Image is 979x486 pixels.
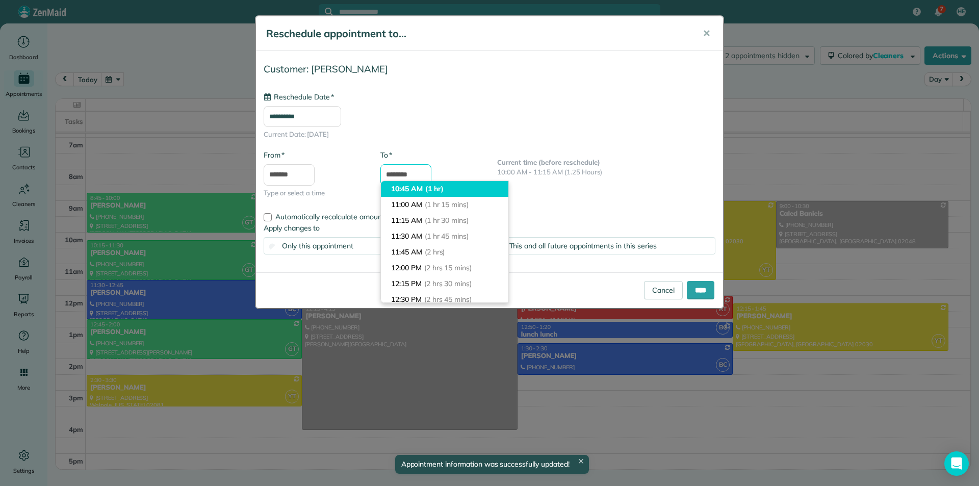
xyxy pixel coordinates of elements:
span: (2 hrs 45 mins) [424,295,472,304]
li: 11:30 AM [381,228,508,244]
label: Apply changes to [264,223,715,233]
span: (1 hr 30 mins) [425,216,469,225]
span: (2 hrs 30 mins) [424,279,472,288]
span: (2 hrs 15 mins) [424,263,472,272]
span: (2 hrs) [425,247,445,257]
h4: Customer: [PERSON_NAME] [264,64,715,74]
label: To [380,150,392,160]
span: (1 hr 45 mins) [425,232,469,241]
li: 12:00 PM [381,260,508,276]
li: 12:30 PM [381,292,508,308]
span: (1 hr) [425,184,444,193]
h5: Reschedule appointment to... [266,27,688,41]
li: 10:45 AM [381,181,508,197]
label: From [264,150,285,160]
span: Only this appointment [282,241,353,250]
li: 11:15 AM [381,213,508,228]
b: Current time (before reschedule) [497,158,600,166]
span: ✕ [703,28,710,39]
div: Appointment information was successfully updated! [395,455,588,474]
li: 11:45 AM [381,244,508,260]
span: This and all future appointments in this series [509,241,657,250]
label: Reschedule Date [264,92,334,102]
a: Cancel [644,281,683,299]
p: 10:00 AM - 11:15 AM (1.25 Hours) [497,167,715,177]
span: Current Date: [DATE] [264,130,715,140]
input: Only this appointment [269,244,276,250]
li: 12:15 PM [381,276,508,292]
span: Type or select a time [264,188,365,198]
span: (1 hr 15 mins) [425,200,469,209]
li: 11:00 AM [381,197,508,213]
span: Automatically recalculate amount owed for this appointment? [275,212,476,221]
div: Open Intercom Messenger [944,451,969,476]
